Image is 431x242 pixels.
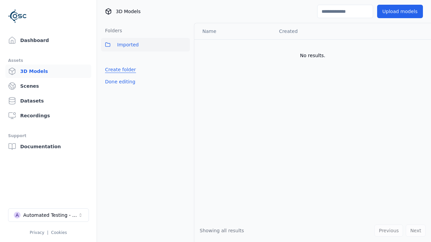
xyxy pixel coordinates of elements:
a: 3D Models [5,65,91,78]
div: A [14,212,21,218]
img: Logo [8,7,27,26]
a: Dashboard [5,34,91,47]
div: Assets [8,56,89,65]
button: Select a workspace [8,208,89,222]
a: Documentation [5,140,91,153]
button: Imported [101,38,190,51]
button: Upload models [377,5,423,18]
a: Create folder [105,66,136,73]
button: Create folder [101,64,140,76]
a: Scenes [5,79,91,93]
span: 3D Models [116,8,140,15]
td: No results. [194,39,431,72]
h3: Folders [101,27,122,34]
a: Privacy [30,230,44,235]
span: | [47,230,48,235]
a: Recordings [5,109,91,122]
span: Showing all results [200,228,244,233]
div: Automated Testing - Playwright [23,212,78,218]
button: Done editing [101,76,139,88]
span: Imported [117,41,139,49]
th: Name [194,23,274,39]
a: Cookies [51,230,67,235]
div: Support [8,132,89,140]
th: Created [274,23,355,39]
a: Datasets [5,94,91,108]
